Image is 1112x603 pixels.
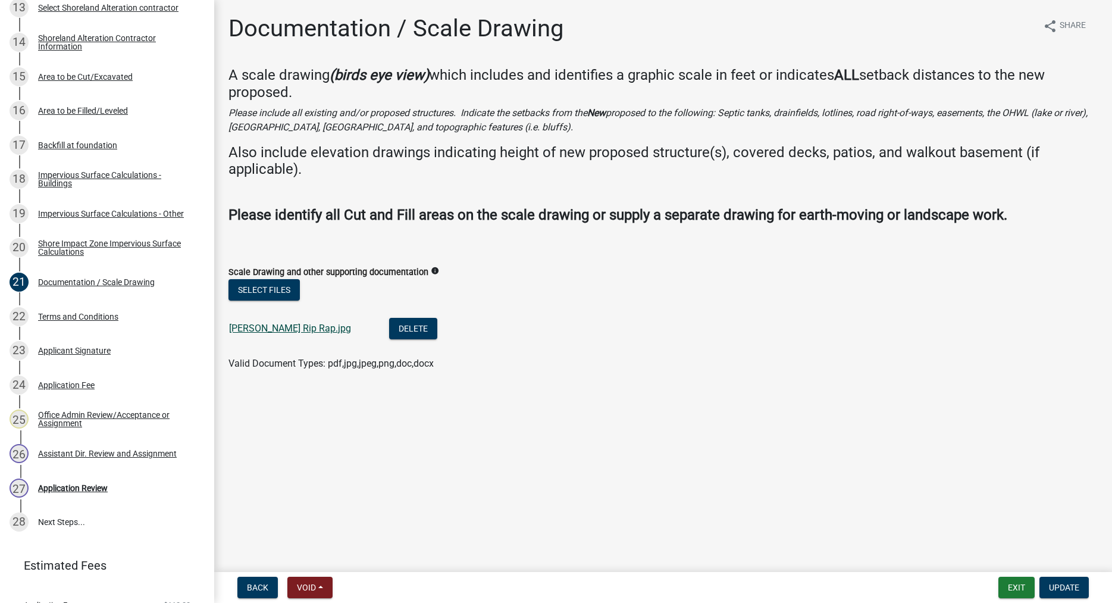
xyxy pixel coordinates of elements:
[431,267,439,275] i: info
[10,204,29,223] div: 19
[228,207,1007,223] strong: Please identify all Cut and Fill areas on the scale drawing or supply a separate drawing for eart...
[1060,19,1086,33] span: Share
[10,170,29,189] div: 18
[587,107,606,118] strong: New
[10,273,29,292] div: 21
[38,411,195,427] div: Office Admin Review/Acceptance or Assignment
[237,577,278,598] button: Back
[10,479,29,498] div: 27
[10,444,29,463] div: 26
[287,577,333,598] button: Void
[228,279,300,301] button: Select files
[38,210,184,218] div: Impervious Surface Calculations - Other
[38,171,195,188] div: Impervious Surface Calculations - Buildings
[38,73,133,81] div: Area to be Cut/Excavated
[38,313,118,321] div: Terms and Conditions
[10,307,29,326] div: 22
[1049,583,1079,592] span: Update
[10,554,195,577] a: Estimated Fees
[10,101,29,120] div: 16
[10,410,29,429] div: 25
[229,323,351,334] a: [PERSON_NAME] Rip Rap.jpg
[297,583,316,592] span: Void
[38,107,128,115] div: Area to be Filled/Leveled
[389,324,437,335] wm-modal-confirm: Delete Document
[330,67,429,83] strong: (birds eye view)
[38,239,195,256] div: Shore Impact Zone Impervious Surface Calculations
[38,34,195,51] div: Shoreland Alteration Contractor Information
[1033,14,1095,38] button: shareShare
[10,513,29,532] div: 28
[10,341,29,360] div: 23
[38,278,155,286] div: Documentation / Scale Drawing
[38,141,117,149] div: Backfill at foundation
[228,144,1098,179] h4: Also include elevation drawings indicating height of new proposed structure(s), covered decks, pa...
[247,583,268,592] span: Back
[1039,577,1089,598] button: Update
[10,33,29,52] div: 14
[228,14,563,43] h1: Documentation / Scale Drawing
[10,67,29,86] div: 15
[38,484,108,492] div: Application Review
[228,67,1098,101] h4: A scale drawing which includes and identifies a graphic scale in feet or indicates setback distan...
[1043,19,1057,33] i: share
[228,268,428,277] label: Scale Drawing and other supporting documentation
[998,577,1035,598] button: Exit
[228,107,1088,133] i: Please include all existing and/or proposed structures. Indicate the setbacks from the proposed t...
[38,346,111,355] div: Applicant Signature
[228,358,434,369] span: Valid Document Types: pdf,jpg,jpeg,png,doc,docx
[38,449,177,458] div: Assistant Dir. Review and Assignment
[389,318,437,339] button: Delete
[38,4,178,12] div: Select Shoreland Alteration contractor
[10,376,29,395] div: 24
[10,238,29,257] div: 20
[38,381,95,389] div: Application Fee
[10,136,29,155] div: 17
[834,67,859,83] strong: ALL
